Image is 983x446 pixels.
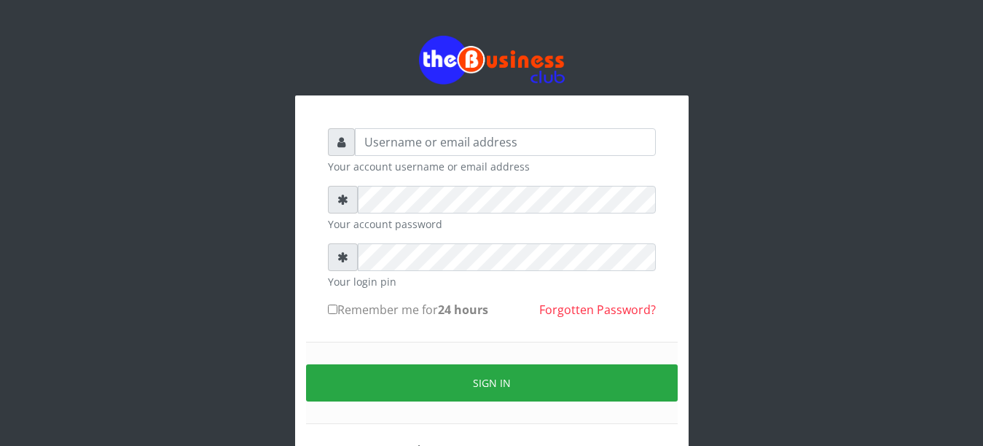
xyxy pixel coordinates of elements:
[539,302,656,318] a: Forgotten Password?
[355,128,656,156] input: Username or email address
[328,305,337,314] input: Remember me for24 hours
[328,216,656,232] small: Your account password
[328,274,656,289] small: Your login pin
[306,364,678,402] button: Sign in
[438,302,488,318] b: 24 hours
[328,301,488,318] label: Remember me for
[328,159,656,174] small: Your account username or email address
